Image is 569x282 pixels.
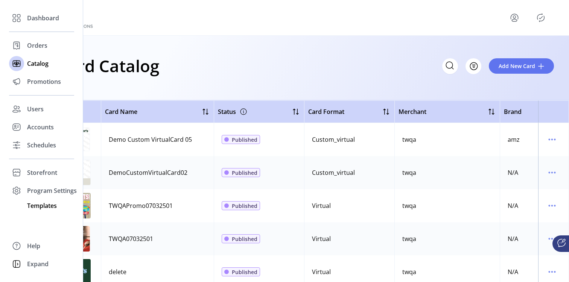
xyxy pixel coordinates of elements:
div: N/A [508,234,518,243]
span: Storefront [27,168,57,177]
div: twqa [402,267,416,276]
button: menu [546,266,558,278]
span: Merchant [399,107,426,116]
button: Publisher Panel [535,12,547,24]
span: Templates [27,201,57,210]
span: Promotions [27,77,61,86]
div: N/A [508,168,518,177]
span: Published [232,169,257,177]
div: twqa [402,135,416,144]
div: twqa [402,168,416,177]
span: Schedules [27,141,56,150]
button: menu [546,133,558,146]
span: Dashboard [27,14,59,23]
div: TWQA07032501 [109,234,153,243]
div: amz [508,135,520,144]
span: Published [232,268,257,276]
span: Users [27,105,44,114]
input: Search [442,58,458,74]
div: twqa [402,201,416,210]
div: N/A [508,201,518,210]
span: Help [27,241,40,250]
button: menu [546,233,558,245]
div: Custom_virtual [312,168,355,177]
h1: Card Catalog [57,53,159,79]
span: Card Format [308,107,344,116]
span: Orders [27,41,47,50]
span: Published [232,136,257,144]
div: Demo Custom VirtualCard 05 [109,135,192,144]
span: Accounts [27,123,54,132]
button: Add New Card [489,58,554,74]
div: twqa [402,234,416,243]
div: delete [109,267,126,276]
span: Program Settings [27,186,77,195]
span: Catalog [27,59,49,68]
div: N/A [508,267,518,276]
div: Status [218,106,248,118]
div: DemoCustomVirtualCard02 [109,168,187,177]
button: Filter Button [466,58,481,74]
button: menu [508,12,520,24]
span: Published [232,202,257,210]
button: menu [546,167,558,179]
div: TWQAPromo07032501 [109,201,173,210]
div: Virtual [312,267,331,276]
span: Published [232,235,257,243]
span: Card Name [105,107,137,116]
div: Custom_virtual [312,135,355,144]
span: Brand [504,107,522,116]
span: Expand [27,259,49,268]
div: Virtual [312,201,331,210]
div: Virtual [312,234,331,243]
button: menu [546,200,558,212]
span: Add New Card [499,62,535,70]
